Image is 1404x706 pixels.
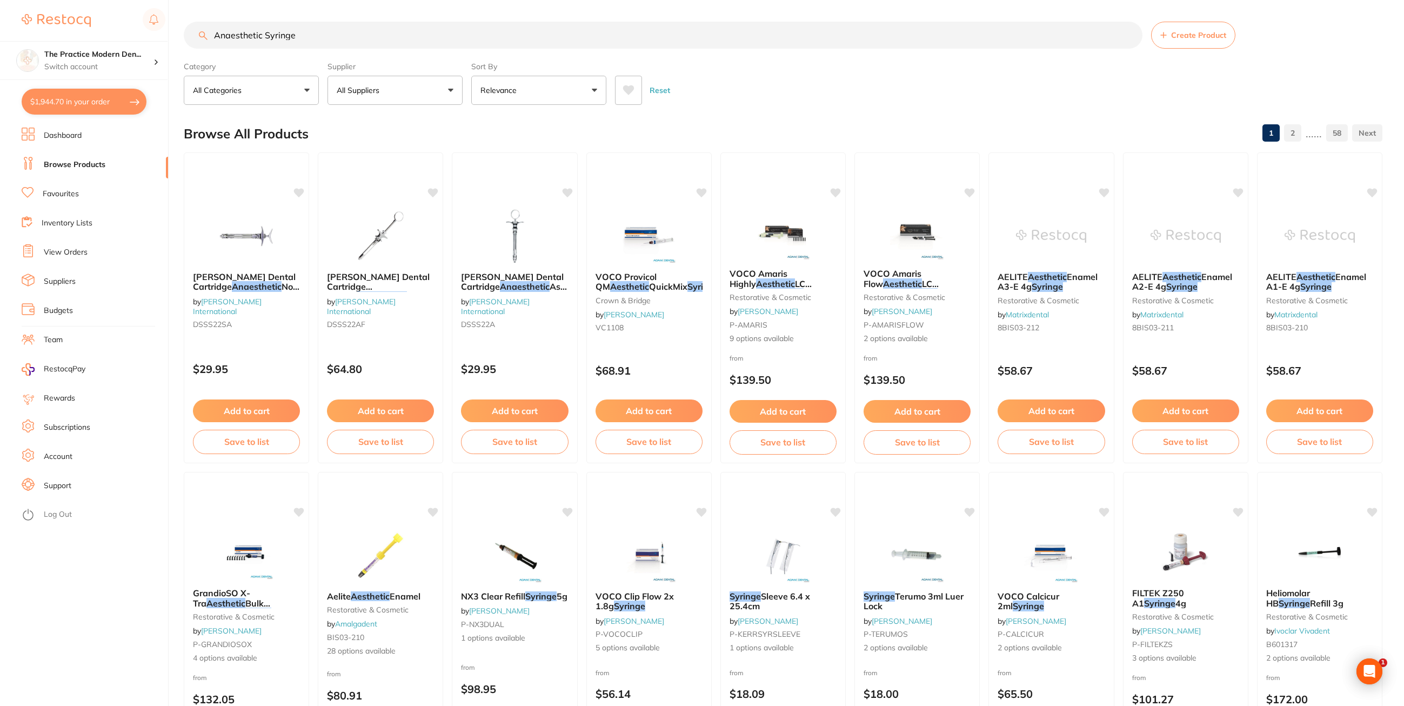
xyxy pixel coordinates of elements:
[480,529,550,583] img: NX3 Clear Refill Syringe 5g
[1285,209,1355,263] img: AELITE Aesthetic Enamel A1-E 4g Syringe
[500,281,550,292] em: Anaesthetic
[864,268,921,289] span: VOCO Amaris Flow
[44,335,63,345] a: Team
[1274,310,1318,319] a: Matrixdental
[1266,640,1298,649] span: B601317
[1266,674,1280,682] span: from
[596,296,703,305] small: crown & bridge
[327,591,351,602] span: Aelite
[1132,296,1239,305] small: restorative & cosmetic
[906,288,938,299] em: Syringe
[730,591,837,611] b: Syringe Sleeve 6.4 x 25.4cm
[730,307,798,316] span: by
[864,293,971,302] small: restorative & cosmetic
[469,606,530,616] a: [PERSON_NAME]
[596,272,703,292] b: VOCO Provicol QM Aesthetic QuickMix Syringe 5ml
[327,591,434,601] b: Aelite Aesthetic Enamel
[1006,616,1066,626] a: [PERSON_NAME]
[998,591,1105,611] b: VOCO Calcicur 2ml Syringe
[1013,601,1044,611] em: Syringe
[44,159,105,170] a: Browse Products
[998,688,1105,700] p: $65.50
[1274,626,1330,636] a: Ivoclar Vivadent
[557,591,567,602] span: 5g
[44,364,85,375] span: RestocqPay
[1266,310,1318,319] span: by
[461,319,495,329] span: DSSS22A
[461,271,564,292] span: [PERSON_NAME] Dental Cartridge
[687,281,719,292] em: Syringe
[22,89,146,115] button: $1,944.70 in your order
[1266,430,1373,454] button: Save to list
[864,669,878,677] span: from
[44,49,153,60] h4: The Practice Modern Dentistry and Facial Aesthetics
[1132,271,1232,292] span: Enamel A2-E 4g
[596,629,643,639] span: P-VOCOCLIP
[938,288,971,299] span: 2 x 1.8g
[193,281,302,302] span: Non-Aspirating
[998,591,1059,611] span: VOCO Calcicur 2ml
[864,616,932,626] span: by
[730,268,787,289] span: VOCO Amaris Highly
[882,529,952,583] img: Syringe Terumo 3ml Luer Lock
[345,529,416,583] img: Aelite Aesthetic Enamel
[1151,22,1235,49] button: Create Product
[193,612,300,621] small: restorative & cosmetic
[1132,399,1239,422] button: Add to cart
[1266,323,1308,332] span: 8BIS03-210
[193,85,246,96] p: All Categories
[236,291,268,302] em: Syringe
[327,646,434,657] span: 28 options available
[998,271,1028,282] span: AELITE
[44,451,72,462] a: Account
[1279,598,1310,609] em: Syringe
[596,310,664,319] span: by
[1132,653,1239,664] span: 3 options available
[193,626,262,636] span: by
[1296,271,1335,282] em: Aesthetic
[44,393,75,404] a: Rewards
[756,278,795,289] em: Aesthetic
[1266,612,1373,621] small: restorative & cosmetic
[1132,272,1239,292] b: AELITE Aesthetic Enamel A2-E 4g Syringe
[44,130,82,141] a: Dashboard
[1132,640,1173,649] span: P-FILTEKZS
[461,399,568,422] button: Add to cart
[864,354,878,362] span: from
[1306,127,1322,139] p: ......
[44,305,73,316] a: Budgets
[461,591,568,601] b: NX3 Clear Refill Syringe 5g
[193,271,296,292] span: [PERSON_NAME] Dental Cartridge
[730,269,837,289] b: VOCO Amaris Highly Aesthetic LC Composite Syringe
[730,293,837,302] small: restorative & cosmetic
[1266,653,1373,664] span: 2 options available
[864,374,971,386] p: $139.50
[184,62,319,71] label: Category
[730,320,767,330] span: P-AMARIS
[646,76,673,105] button: Reset
[22,363,85,376] a: RestocqPay
[596,364,703,377] p: $68.91
[882,206,952,260] img: VOCO Amaris Flow Aesthetic LC Composite Syringe 2 x 1.8g
[327,605,434,614] small: restorative & cosmetic
[193,588,250,608] span: GrandioSO X-Tra
[998,296,1105,305] small: restorative & cosmetic
[1266,588,1310,608] span: Heliomolar HB
[327,319,365,329] span: DSSS22AF
[211,209,282,263] img: Livingstone Dental Cartridge Anaesthetic Non-Aspirating Syringe, 2.2ml, without Harpoon, Side Loa...
[864,400,971,423] button: Add to cart
[44,422,90,433] a: Subscriptions
[998,364,1105,377] p: $58.67
[748,206,818,260] img: VOCO Amaris Highly Aesthetic LC Composite Syringe
[22,8,91,33] a: Restocq Logo
[614,601,645,611] em: Syringe
[1032,281,1063,292] em: Syringe
[614,209,684,263] img: VOCO Provicol QM Aesthetic QuickMix Syringe 5ml
[596,271,657,292] span: VOCO Provicol QM
[730,616,798,626] span: by
[998,669,1012,677] span: from
[1151,209,1221,263] img: AELITE Aesthetic Enamel A2-E 4g Syringe
[883,278,922,289] em: Aesthetic
[327,399,434,422] button: Add to cart
[44,481,71,491] a: Support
